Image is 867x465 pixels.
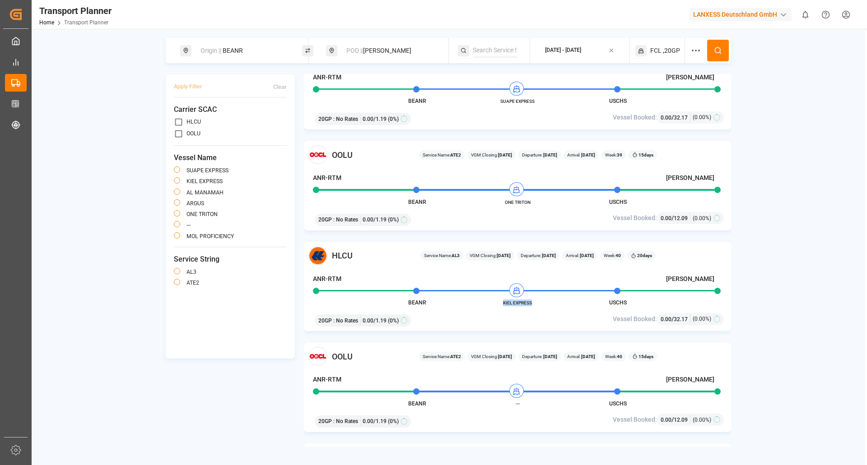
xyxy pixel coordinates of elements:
[639,354,653,359] b: 15 days
[471,152,512,158] span: VGM Closing:
[674,115,688,121] span: 32.17
[186,222,191,228] label: ---
[498,354,512,359] b: [DATE]
[363,317,387,325] span: 0.00 / 1.19
[661,113,690,122] div: /
[313,73,341,82] h4: ANR-RTM
[493,401,542,407] span: ---
[39,19,54,26] a: Home
[346,47,363,54] span: POD ||
[522,353,557,360] span: Departure:
[567,152,595,158] span: Arrival:
[690,6,795,23] button: LANXESS Deutschland GmbH
[186,119,201,124] label: HLCU
[661,417,671,423] span: 0.00
[693,416,711,424] span: (0.00%)
[609,401,627,407] span: USCHS
[613,314,657,324] span: Vessel Booked:
[666,375,714,384] h4: [PERSON_NAME]
[661,115,671,121] span: 0.00
[408,98,426,104] span: BEANR
[318,216,332,224] span: 20GP
[333,115,358,123] span: : No Rates
[693,113,711,121] span: (0.00%)
[195,42,293,59] div: BEANR
[313,173,341,183] h4: ANR-RTM
[690,8,792,21] div: LANXESS Deutschland GmbH
[408,199,426,205] span: BEANR
[174,254,287,265] span: Service String
[313,274,341,284] h4: ANR-RTM
[388,115,399,123] span: (0%)
[637,253,652,258] b: 20 days
[332,149,353,161] span: OOLU
[521,252,556,259] span: Departure:
[174,104,287,115] span: Carrier SCAC
[423,353,461,360] span: Service Name:
[613,113,657,122] span: Vessel Booked:
[363,216,387,224] span: 0.00 / 1.19
[542,354,557,359] b: [DATE]
[567,353,595,360] span: Arrival:
[693,315,711,323] span: (0.00%)
[661,215,671,221] span: 0.00
[388,417,399,425] span: (0%)
[186,212,218,217] label: ONE TRITON
[308,145,327,164] img: Carrier
[498,152,512,157] b: [DATE]
[186,201,204,206] label: ARGUS
[333,417,358,425] span: : No Rates
[493,199,542,206] span: ONE TRITON
[693,214,711,222] span: (0.00%)
[186,280,199,285] label: ATE2
[423,152,461,158] span: Service Name:
[186,131,200,136] label: OOLU
[450,354,461,359] b: ATE2
[408,401,426,407] span: BEANR
[615,253,621,258] b: 40
[617,152,622,157] b: 39
[363,417,387,425] span: 0.00 / 1.19
[333,216,358,224] span: : No Rates
[470,252,511,259] span: VGM Closing:
[609,199,627,205] span: USCHS
[609,299,627,306] span: USCHS
[617,354,622,359] b: 40
[609,98,627,104] span: USCHS
[666,73,714,82] h4: [PERSON_NAME]
[666,274,714,284] h4: [PERSON_NAME]
[308,246,327,265] img: Carrier
[661,316,671,322] span: 0.00
[318,417,332,425] span: 20GP
[174,152,287,163] span: Vessel Name
[497,253,511,258] b: [DATE]
[388,317,399,325] span: (0%)
[450,152,461,157] b: ATE2
[333,317,358,325] span: : No Rates
[452,253,460,258] b: AL3
[471,353,512,360] span: VGM Closing:
[273,83,287,92] div: Clear
[579,253,594,258] b: [DATE]
[186,168,228,173] label: SUAPE EXPRESS
[473,44,517,57] input: Search Service String
[661,415,690,424] div: /
[388,216,399,224] span: (0%)
[605,353,622,360] span: Week:
[542,152,557,157] b: [DATE]
[816,5,836,25] button: Help Center
[666,173,714,183] h4: [PERSON_NAME]
[186,269,196,275] label: AL3
[605,152,622,158] span: Week:
[313,375,341,384] h4: ANR-RTM
[408,299,426,306] span: BEANR
[341,42,438,59] div: [PERSON_NAME]
[650,46,662,55] span: FCL
[541,253,556,258] b: [DATE]
[613,415,657,424] span: Vessel Booked:
[332,249,353,262] span: HLCU
[493,98,542,105] span: SUAPE EXPRESS
[536,42,624,60] button: [DATE] - [DATE]
[332,350,353,363] span: OOLU
[545,46,581,55] div: [DATE] - [DATE]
